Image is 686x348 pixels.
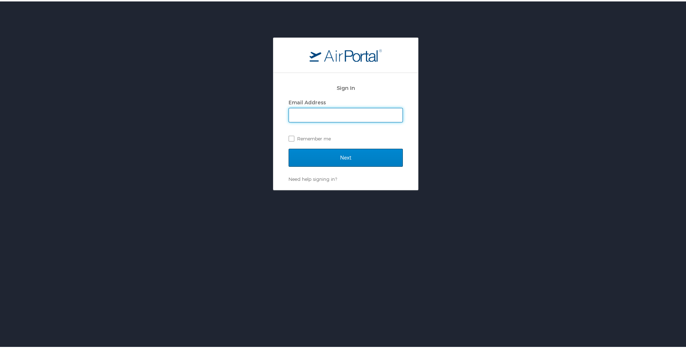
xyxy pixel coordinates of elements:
h2: Sign In [289,82,403,91]
label: Email Address [289,98,326,104]
label: Remember me [289,132,403,143]
input: Next [289,147,403,165]
img: logo [310,47,382,60]
a: Need help signing in? [289,175,337,180]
